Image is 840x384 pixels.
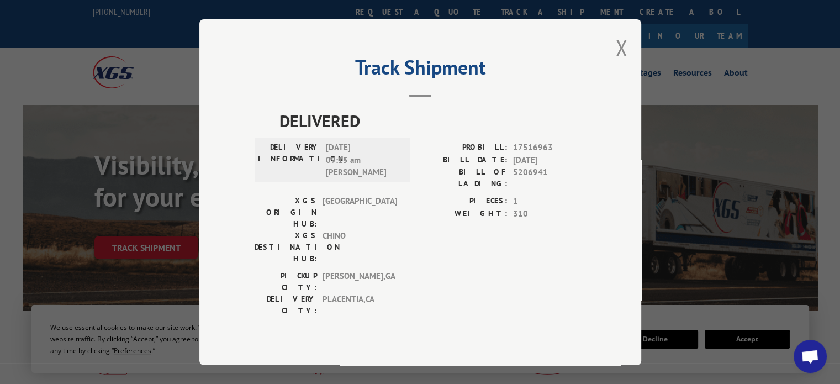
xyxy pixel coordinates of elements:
[326,141,400,179] span: [DATE] 09:15 am [PERSON_NAME]
[615,33,627,62] button: Close modal
[420,195,508,208] label: PIECES:
[420,166,508,190] label: BILL OF LADING:
[255,60,586,81] h2: Track Shipment
[258,141,320,179] label: DELIVERY INFORMATION:
[255,270,317,293] label: PICKUP CITY:
[513,195,586,208] span: 1
[255,195,317,230] label: XGS ORIGIN HUB:
[513,166,586,190] span: 5206941
[255,230,317,265] label: XGS DESTINATION HUB:
[323,230,397,265] span: CHINO
[513,141,586,154] span: 17516963
[420,154,508,166] label: BILL DATE:
[279,108,586,133] span: DELIVERED
[420,141,508,154] label: PROBILL:
[513,207,586,220] span: 310
[323,195,397,230] span: [GEOGRAPHIC_DATA]
[255,293,317,317] label: DELIVERY CITY:
[323,293,397,317] span: PLACENTIA , CA
[420,207,508,220] label: WEIGHT:
[794,340,827,373] div: Open chat
[323,270,397,293] span: [PERSON_NAME] , GA
[513,154,586,166] span: [DATE]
